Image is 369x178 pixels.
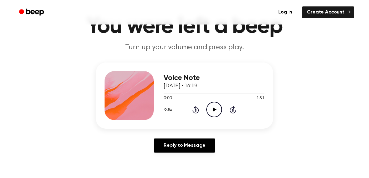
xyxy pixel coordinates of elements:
[15,6,50,18] a: Beep
[302,6,354,18] a: Create Account
[164,104,174,115] button: 0.8x
[256,95,264,102] span: 1:51
[154,138,215,153] a: Reply to Message
[272,5,298,19] a: Log in
[164,83,197,89] span: [DATE] · 16:19
[164,95,172,102] span: 0:00
[66,43,303,53] p: Turn up your volume and press play.
[27,16,342,38] h1: You were left a beep
[164,74,264,82] h3: Voice Note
